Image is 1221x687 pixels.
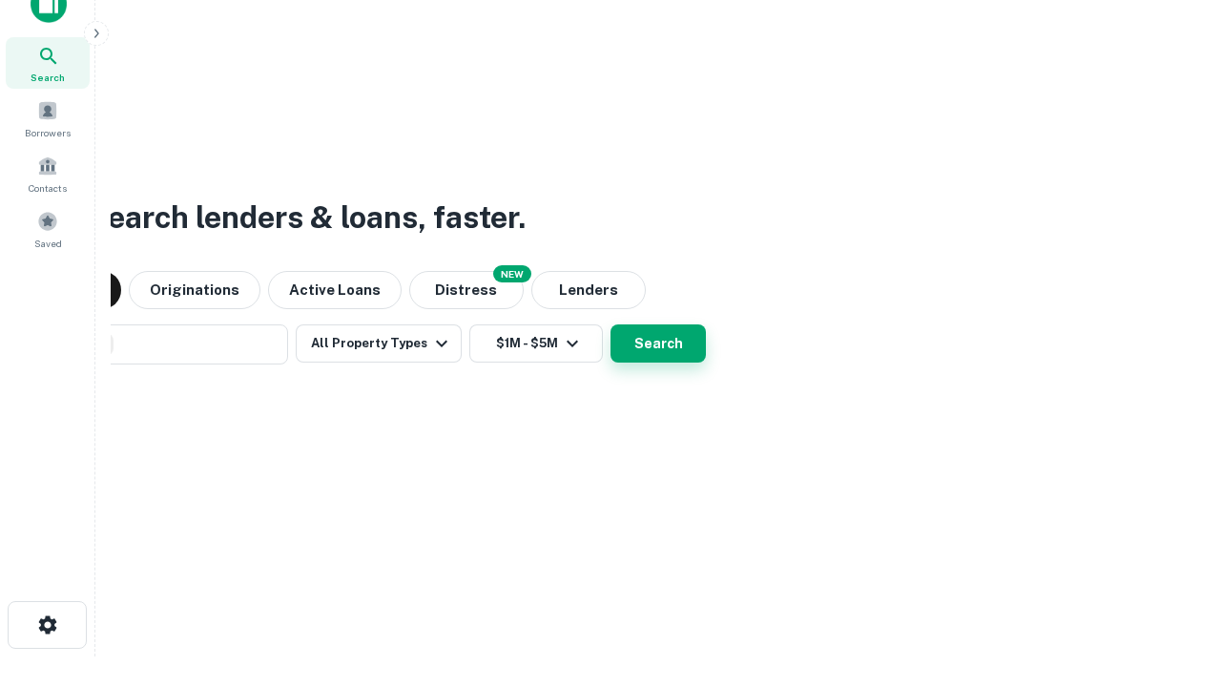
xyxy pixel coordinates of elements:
button: Search distressed loans with lien and other non-mortgage details. [409,271,524,309]
span: Contacts [29,180,67,196]
a: Borrowers [6,93,90,144]
a: Saved [6,203,90,255]
button: Active Loans [268,271,402,309]
button: $1M - $5M [469,324,603,363]
button: All Property Types [296,324,462,363]
iframe: Chat Widget [1126,534,1221,626]
span: Saved [34,236,62,251]
h3: Search lenders & loans, faster. [87,195,526,240]
button: Lenders [531,271,646,309]
button: Originations [129,271,260,309]
button: Search [610,324,706,363]
a: Search [6,37,90,89]
span: Search [31,70,65,85]
a: Contacts [6,148,90,199]
div: NEW [493,265,531,282]
span: Borrowers [25,125,71,140]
